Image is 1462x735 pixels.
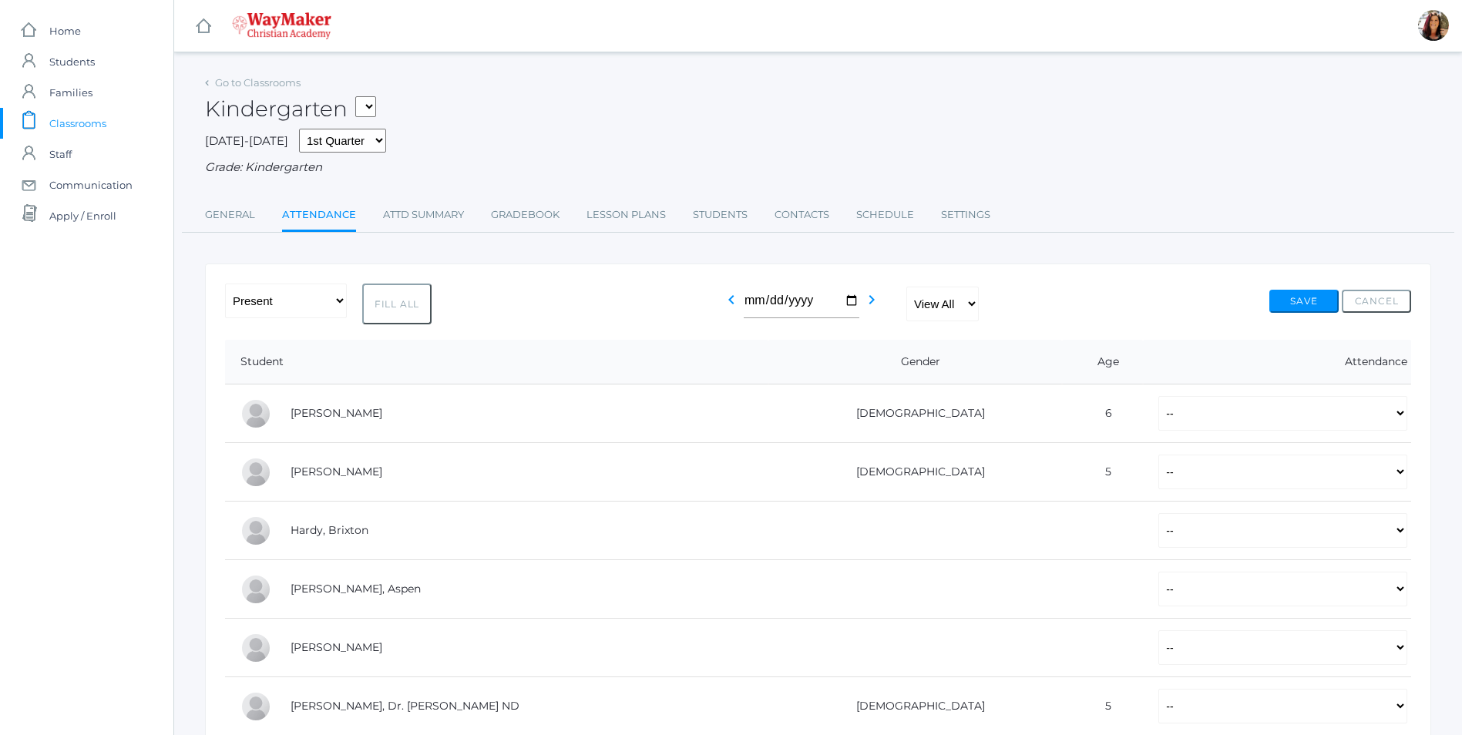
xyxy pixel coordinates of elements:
[491,200,560,230] a: Gradebook
[291,640,382,654] a: [PERSON_NAME]
[291,523,368,537] a: Hardy, Brixton
[775,200,829,230] a: Contacts
[240,691,271,722] div: Dr. Michael Lehman ND Lehman
[240,633,271,663] div: Nico Hurley
[941,200,990,230] a: Settings
[768,340,1062,384] th: Gender
[215,76,301,89] a: Go to Classrooms
[862,290,881,309] i: chevron_right
[232,12,331,39] img: 4_waymaker-logo-stack-white.png
[49,15,81,46] span: Home
[49,139,72,169] span: Staff
[856,200,914,230] a: Schedule
[291,465,382,478] a: [PERSON_NAME]
[49,108,106,139] span: Classrooms
[586,200,666,230] a: Lesson Plans
[768,384,1062,443] td: [DEMOGRAPHIC_DATA]
[768,443,1062,502] td: [DEMOGRAPHIC_DATA]
[205,133,288,148] span: [DATE]-[DATE]
[1143,340,1411,384] th: Attendance
[205,200,255,230] a: General
[282,200,356,233] a: Attendance
[693,200,748,230] a: Students
[1269,290,1339,313] button: Save
[291,582,421,596] a: [PERSON_NAME], Aspen
[1342,290,1411,313] button: Cancel
[49,77,92,108] span: Families
[240,515,271,546] div: Brixton Hardy
[1062,384,1143,443] td: 6
[240,457,271,488] div: Nolan Gagen
[240,398,271,429] div: Abby Backstrom
[49,169,133,200] span: Communication
[205,97,376,121] h2: Kindergarten
[722,290,741,309] i: chevron_left
[49,46,95,77] span: Students
[225,340,768,384] th: Student
[205,159,1431,176] div: Grade: Kindergarten
[722,297,741,312] a: chevron_left
[862,297,881,312] a: chevron_right
[362,284,432,324] button: Fill All
[383,200,464,230] a: Attd Summary
[1062,443,1143,502] td: 5
[49,200,116,231] span: Apply / Enroll
[291,699,519,713] a: [PERSON_NAME], Dr. [PERSON_NAME] ND
[1418,10,1449,41] div: Gina Pecor
[240,574,271,605] div: Aspen Hemingway
[1062,340,1143,384] th: Age
[291,406,382,420] a: [PERSON_NAME]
